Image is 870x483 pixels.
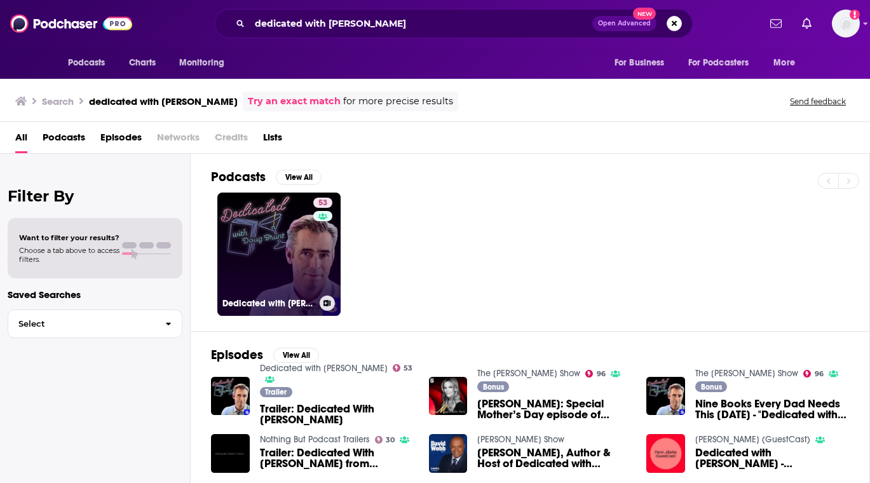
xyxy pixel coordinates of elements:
span: Networks [157,127,200,153]
span: Choose a tab above to access filters. [19,246,119,264]
a: Penn Jillette (GuestCast) [695,434,810,445]
h2: Podcasts [211,169,266,185]
a: All [15,127,27,153]
img: Trailer: Dedicated With Doug Brunt from Doug Brunt [211,434,250,473]
span: Nine Books Every Dad Needs This [DATE] - "Dedicated with [PERSON_NAME]" Special Episode [695,398,849,420]
span: Want to filter your results? [19,233,119,242]
a: 30 [375,436,395,444]
img: Dedicated with Doug Brunt - Penn Jillette [646,434,685,473]
a: 53 [393,364,413,372]
span: Bonus [701,383,722,391]
a: Nine Books Every Dad Needs This Father's Day - "Dedicated with Doug Brunt" Special Episode [695,398,849,420]
a: 53 [313,198,332,208]
button: open menu [765,51,811,75]
a: Doug Brunt, Author & Host of Dedicated with Doug Brunt [477,447,631,469]
span: Logged in as hannah.bishop [832,10,860,37]
h2: Episodes [211,347,263,363]
span: for more precise results [343,94,453,109]
a: The Megyn Kelly Show [695,368,798,379]
a: Dedicated with Doug Brunt - Penn Jillette [695,447,849,469]
svg: Add a profile image [850,10,860,20]
button: View All [276,170,322,185]
span: Monitoring [179,54,224,72]
button: Open AdvancedNew [592,16,656,31]
button: open menu [170,51,241,75]
a: Dedicated with Doug Brunt [260,363,388,374]
p: Saved Searches [8,289,182,301]
button: Show profile menu [832,10,860,37]
a: 53Dedicated with [PERSON_NAME] [217,193,341,316]
h3: Search [42,95,74,107]
span: More [773,54,795,72]
span: Trailer: Dedicated With [PERSON_NAME] [260,404,414,425]
img: User Profile [832,10,860,37]
span: Dedicated with [PERSON_NAME] - [PERSON_NAME] [695,447,849,469]
h3: dedicated with [PERSON_NAME] [89,95,238,107]
span: Credits [215,127,248,153]
a: The Megyn Kelly Show [477,368,580,379]
span: Bonus [483,383,504,391]
div: Search podcasts, credits, & more... [215,9,693,38]
a: Episodes [100,127,142,153]
a: PodcastsView All [211,169,322,185]
button: Select [8,310,182,338]
a: Charts [121,51,164,75]
button: View All [273,348,319,363]
a: 96 [803,370,824,378]
a: Podcasts [43,127,85,153]
span: Trailer [265,388,287,396]
img: Megyn Kelly: Special Mother’s Day episode of "Dedicated with Doug Brunt" [429,377,468,416]
a: Trailer: Dedicated With Doug Brunt from Doug Brunt [260,447,414,469]
span: [PERSON_NAME], Author & Host of Dedicated with [PERSON_NAME] [477,447,631,469]
a: Try an exact match [248,94,341,109]
input: Search podcasts, credits, & more... [250,13,592,34]
button: open menu [59,51,122,75]
span: For Business [615,54,665,72]
img: Trailer: Dedicated With Doug Brunt [211,377,250,416]
img: Podchaser - Follow, Share and Rate Podcasts [10,11,132,36]
span: 96 [597,371,606,377]
span: For Podcasters [688,54,749,72]
a: Show notifications dropdown [797,13,817,34]
span: Podcasts [68,54,105,72]
span: Open Advanced [598,20,651,27]
span: New [633,8,656,20]
a: Nothing But Podcast Trailers [260,434,370,445]
a: Trailer: Dedicated With Doug Brunt [260,404,414,425]
span: Select [8,320,155,328]
button: open menu [680,51,768,75]
span: 53 [318,197,327,210]
a: Lists [263,127,282,153]
a: 96 [585,370,606,378]
span: 30 [386,437,395,443]
span: Trailer: Dedicated With [PERSON_NAME] from [PERSON_NAME] [260,447,414,469]
span: 53 [404,365,412,371]
button: Send feedback [786,96,850,107]
span: [PERSON_NAME]: Special Mother’s Day episode of "Dedicated with [PERSON_NAME]" [477,398,631,420]
button: open menu [606,51,681,75]
img: Nine Books Every Dad Needs This Father's Day - "Dedicated with Doug Brunt" Special Episode [646,377,685,416]
h3: Dedicated with [PERSON_NAME] [222,298,315,309]
a: David Webb Show [477,434,564,445]
span: Charts [129,54,156,72]
img: Doug Brunt, Author & Host of Dedicated with Doug Brunt [429,434,468,473]
a: EpisodesView All [211,347,319,363]
a: Megyn Kelly: Special Mother’s Day episode of "Dedicated with Doug Brunt" [477,398,631,420]
a: Show notifications dropdown [765,13,787,34]
span: 96 [815,371,824,377]
h2: Filter By [8,187,182,205]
